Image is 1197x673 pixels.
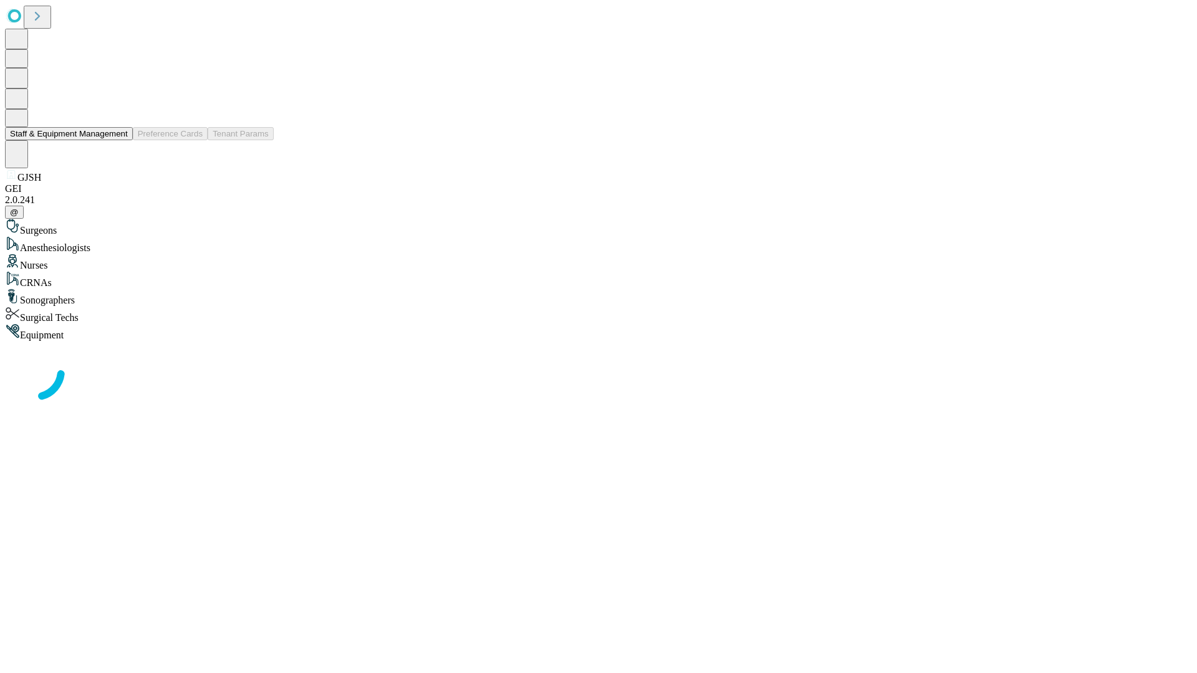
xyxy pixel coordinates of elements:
[133,127,208,140] button: Preference Cards
[5,306,1192,323] div: Surgical Techs
[5,194,1192,206] div: 2.0.241
[10,208,19,217] span: @
[5,289,1192,306] div: Sonographers
[208,127,274,140] button: Tenant Params
[17,172,41,183] span: GJSH
[5,127,133,140] button: Staff & Equipment Management
[5,271,1192,289] div: CRNAs
[5,323,1192,341] div: Equipment
[5,254,1192,271] div: Nurses
[5,236,1192,254] div: Anesthesiologists
[5,219,1192,236] div: Surgeons
[5,206,24,219] button: @
[5,183,1192,194] div: GEI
